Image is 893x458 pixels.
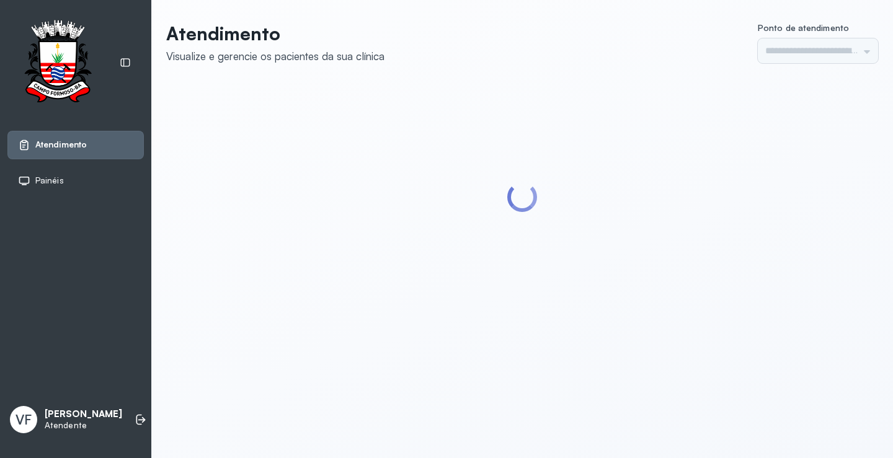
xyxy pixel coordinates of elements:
[18,139,133,151] a: Atendimento
[35,139,87,150] span: Atendimento
[45,420,122,431] p: Atendente
[166,22,384,45] p: Atendimento
[13,20,102,106] img: Logotipo do estabelecimento
[35,175,64,186] span: Painéis
[166,50,384,63] div: Visualize e gerencie os pacientes da sua clínica
[758,22,849,33] span: Ponto de atendimento
[45,408,122,420] p: [PERSON_NAME]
